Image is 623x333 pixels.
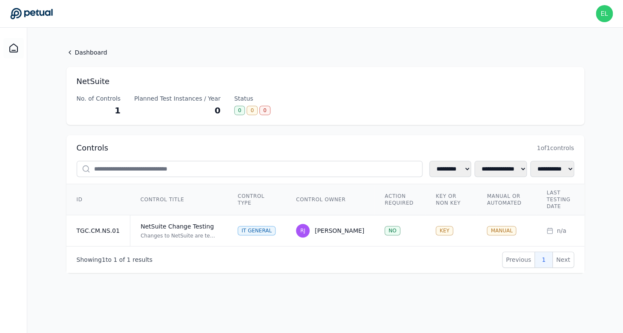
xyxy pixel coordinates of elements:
nav: Pagination [502,252,574,268]
th: Manual or Automated [477,184,536,215]
button: 1 [534,252,553,268]
h1: NetSuite [77,75,574,87]
div: 0 [259,106,270,115]
div: Planned Test Instances / Year [134,94,221,103]
a: Go to Dashboard [10,8,53,20]
span: 1 [113,256,117,263]
a: Dashboard [66,48,584,57]
span: Control Title [141,196,184,203]
div: n/a [546,226,586,235]
div: Changes to NetSuite are tested and approved in a non-production environment and approved prior to... [141,232,217,239]
div: NO [385,226,400,235]
th: Key or Non Key [425,184,477,215]
p: Showing to of results [77,255,152,264]
div: NetSuite Change Testing [141,222,217,231]
span: 1 [127,256,131,263]
img: eliot+reddit@petual.ai [596,5,613,22]
th: Last Testing Date [536,184,596,215]
th: Action Required [374,184,425,215]
div: Status [234,94,270,103]
span: 1 of 1 controls [537,144,574,152]
div: IT General [238,226,276,235]
th: Control Owner [286,184,374,215]
button: Next [552,252,574,268]
span: RJ [300,227,305,234]
h2: Controls [77,142,108,154]
div: 0 [234,106,245,115]
div: 1 [77,104,121,116]
div: 0 [134,104,221,116]
span: 1 [102,256,106,263]
div: [PERSON_NAME] [315,226,364,235]
div: No. of Controls [77,94,121,103]
span: ID [77,196,83,203]
button: Previous [502,252,535,268]
div: MANUAL [487,226,516,235]
div: 0 [247,106,258,115]
th: Control Type [227,184,286,215]
td: TGC.CM.NS.01 [66,215,130,246]
a: Dashboard [3,38,24,58]
div: KEY [436,226,453,235]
